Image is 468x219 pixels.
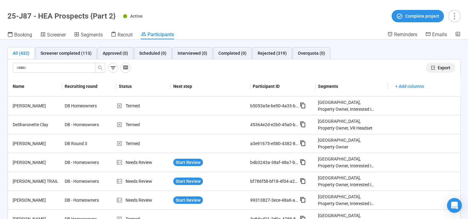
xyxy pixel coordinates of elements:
span: search [98,65,103,70]
button: search [95,63,105,73]
div: Needs Review [116,178,171,185]
div: DB - Homeowners [62,119,109,131]
span: Complete project [405,13,439,19]
div: DB Homeowners [62,100,109,112]
a: Reminders [387,31,417,39]
div: Rejected (319) [258,50,287,57]
span: Start Review [176,178,200,185]
span: + Add columns [395,83,424,90]
div: Scheduled (0) [139,50,166,57]
th: Status [116,76,171,97]
div: Approved (0) [103,50,128,57]
div: Completed (0) [218,50,247,57]
div: DeSharonette Clay [10,121,62,128]
th: Next step [171,76,250,97]
div: b5053a5e-be50-4a33-bb82-7bb80913d004 [250,102,300,109]
a: Segments [74,31,103,39]
div: All (432) [13,50,29,57]
div: Screener completed (113) [41,50,92,57]
button: Start Review [173,159,203,166]
span: Screener [47,32,66,38]
span: Reminders [394,32,417,37]
div: [PERSON_NAME] [10,140,62,147]
div: DB - Homeowners [62,157,109,168]
th: Segments [316,76,388,97]
div: DB - Homeowners [62,194,109,206]
a: Recruit [111,31,133,39]
a: Emails [425,31,447,39]
button: more [448,10,461,22]
button: exportExport [426,63,455,73]
button: Start Review [173,196,203,204]
div: Termed [116,102,171,109]
div: DB Round 3 [62,138,109,149]
a: Participants [141,31,174,39]
span: more [450,12,458,20]
div: [PERSON_NAME] [10,102,62,109]
div: [GEOGRAPHIC_DATA], Property Owner, Interested in HEA, Q4a Consent, VR Headset [318,156,375,169]
span: Segments [81,32,103,38]
div: [GEOGRAPHIC_DATA], Property Owner [318,137,375,150]
a: Booking [7,31,32,39]
button: Start Review [173,178,203,185]
div: bf786f58-bf18-4f04-a2b3-c55e254f3a42 [250,178,300,185]
div: DB - Homeowners [62,175,109,187]
a: Screener [40,31,66,39]
div: 99313827-3ece-48a6-aa70-a96776b0c743 [250,197,300,204]
span: Start Review [176,197,200,204]
th: Recruiting round [62,76,117,97]
span: Participants [148,32,174,37]
div: Termed [116,140,171,147]
span: Booking [14,32,32,38]
div: [GEOGRAPHIC_DATA], Property Owner, Interested in HEA, Q4a Consent, Q4b - Continue, Decision Maker... [318,99,375,113]
div: Needs Review [116,159,171,166]
div: Termed [116,121,171,128]
th: Participant ID [250,76,316,97]
div: a3e91675-e580-4382-8099-5d6eff121e31 [250,140,300,147]
span: Emails [432,32,447,37]
div: Open Intercom Messenger [447,198,462,213]
span: Active [130,14,143,19]
span: Start Review [176,159,200,166]
div: b4b3243a-38af-48a7-bc3b-11a5a5bec643 [250,159,300,166]
div: 45364e2d-e2b0-45a0-b031-20c4f1814cea [250,121,300,128]
div: [GEOGRAPHIC_DATA], Property Owner, VR Headset [318,118,375,131]
div: [PERSON_NAME] [10,197,62,204]
span: Export [438,64,450,71]
div: [PERSON_NAME] TRAIL [10,178,62,185]
div: [GEOGRAPHIC_DATA], Property Owner, Interested in HEA, Q4a Consent [318,193,375,207]
th: Name [8,76,62,97]
div: Interviewed (0) [178,50,207,57]
span: export [431,66,435,70]
div: Overquota (0) [298,50,325,57]
div: [GEOGRAPHIC_DATA], Property Owner, Interested in HEA, Q4a Consent [318,174,375,188]
div: [PERSON_NAME] [10,159,62,166]
h1: 25-J87 - HEA Prospects {Part 2} [7,12,116,20]
button: Complete project [392,10,444,22]
div: Needs Review [116,197,171,204]
button: + Add columns [390,81,429,91]
span: Recruit [118,32,133,38]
